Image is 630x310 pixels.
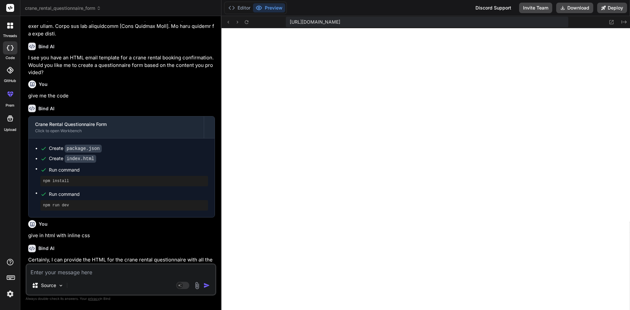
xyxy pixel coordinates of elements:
[28,256,215,287] p: Certainly, I can provide the HTML for the crane rental questionnaire with all the CSS applied dir...
[49,145,102,152] div: Create
[28,92,215,100] p: give me the code
[35,128,197,134] div: Click to open Workbench
[5,288,16,300] img: settings
[25,5,101,11] span: crane_rental_questionnaire_form
[38,105,54,112] h6: Bind AI
[39,81,48,88] h6: You
[556,3,593,13] button: Download
[38,245,54,252] h6: Bind AI
[38,43,54,50] h6: Bind AI
[26,296,216,302] p: Always double-check its answers. Your in Bind
[290,19,340,25] span: [URL][DOMAIN_NAME]
[29,116,204,138] button: Crane Rental Questionnaire FormClick to open Workbench
[221,28,630,310] iframe: Preview
[39,221,48,227] h6: You
[6,55,15,61] label: code
[58,283,64,288] img: Pick Models
[43,178,205,184] pre: npm install
[253,3,285,12] button: Preview
[472,3,515,13] div: Discord Support
[49,167,208,173] span: Run command
[41,282,56,289] p: Source
[193,282,201,289] img: attachment
[49,191,208,197] span: Run command
[65,145,102,153] code: package.json
[43,203,205,208] pre: npm run dev
[35,121,197,128] div: Crane Rental Questionnaire Form
[226,3,253,12] button: Editor
[28,54,215,76] p: I see you have an HTML email template for a crane rental booking confirmation. Would you like me ...
[6,103,14,108] label: prem
[203,282,210,289] img: icon
[3,33,17,39] label: threads
[65,155,96,163] code: index.html
[597,3,627,13] button: Deploy
[4,127,16,133] label: Upload
[88,297,100,300] span: privacy
[519,3,552,13] button: Invite Team
[49,155,96,162] div: Create
[4,78,16,84] label: GitHub
[28,232,215,239] p: give in html with inline css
